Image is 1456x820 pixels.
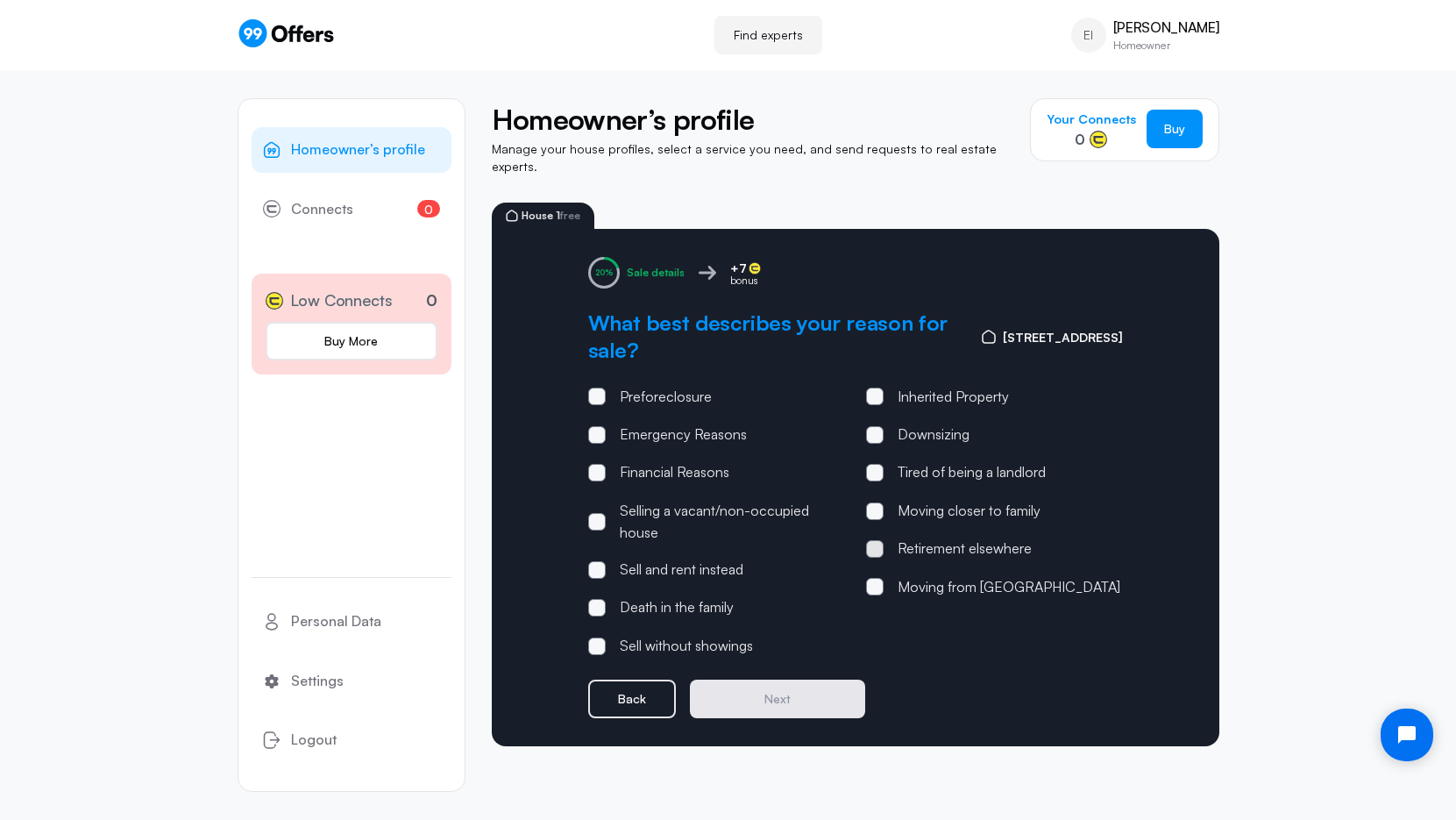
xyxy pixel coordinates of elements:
[492,140,1012,175] p: Manage your house profiles, select a service you need, and send requests to real estate experts.
[620,596,734,619] div: Death in the family
[588,680,676,718] button: Back
[560,209,580,222] span: free
[898,538,1032,560] div: Retirement elsewhere
[266,322,437,360] a: Buy More
[252,659,451,704] a: Settings
[417,200,440,217] span: 0
[898,500,1041,523] div: Moving closer to family
[1075,129,1085,150] span: 0
[252,187,451,232] a: Connects0
[898,386,1009,409] div: Inherited Property
[426,289,437,312] p: 0
[291,729,337,752] span: Logout
[290,288,393,313] span: Low Connects
[492,98,1012,140] h5: Homeowner’s profile
[620,386,712,409] div: Preforeclosure
[1113,19,1219,36] p: [PERSON_NAME]
[620,559,743,581] div: Sell and rent instead
[252,127,451,173] a: Homeowner’s profile
[291,670,344,693] span: Settings
[252,599,451,645] a: Personal Data
[1003,328,1123,347] span: [STREET_ADDRESS]
[620,635,753,658] div: Sell without showings
[588,310,954,364] h2: What best describes your reason for sale?
[291,198,353,221] span: Connects
[714,16,822,54] a: Find experts
[1113,40,1219,51] p: Homeowner
[620,424,747,446] div: Emergency Reasons
[620,500,845,545] div: Selling a vacant/non-occupied house
[291,139,425,161] span: Homeowner’s profile
[620,461,729,484] div: Financial Reasons
[627,266,685,280] div: Sale details
[291,610,381,633] span: Personal Data
[898,424,969,446] div: Downsizing
[690,680,865,718] button: Next
[1047,110,1136,129] p: Your Connects
[898,461,1046,484] div: Tired of being a landlord
[252,717,451,763] button: Logout
[1366,694,1448,776] iframe: Tidio Chat
[730,259,747,278] span: +7
[1147,110,1203,148] a: Buy
[1083,26,1093,44] span: EI
[898,576,1120,599] div: Moving from [GEOGRAPHIC_DATA]
[522,210,580,221] span: House 1
[730,274,761,288] p: bonus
